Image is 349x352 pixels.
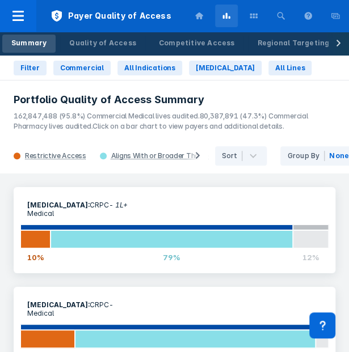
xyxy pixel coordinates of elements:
[14,112,308,130] span: 80,387,891 (47.3%) Commercial Pharmacy lives audited.
[275,63,305,72] span: All Lines
[27,309,322,317] p: Medical
[69,38,136,48] div: Quality of Access
[268,61,312,75] button: All Lines
[11,38,47,48] div: Summary
[51,248,293,266] div: 79%
[287,151,325,161] div: Group By
[27,209,322,218] p: Medical
[14,93,335,107] h3: Portfolio Quality of Access Summary
[20,248,51,266] div: 10%
[222,151,243,161] div: Sort
[117,61,182,75] button: All Indications
[27,300,90,309] b: [MEDICAL_DATA] :
[329,151,349,161] div: None
[257,38,329,48] div: Regional Targeting
[92,122,284,130] span: Click on a bar chart to view payers and additional details.
[20,294,329,324] section: CRPC
[109,201,128,209] i: - 1L+
[14,187,335,273] a: [MEDICAL_DATA]:CRPC- 1L+Medical10%79%12%
[27,201,90,209] b: [MEDICAL_DATA] :
[53,61,111,75] button: Commercial
[25,151,86,160] div: Restrictive Access
[60,35,145,53] a: Quality of Access
[2,35,56,53] a: Summary
[111,151,222,160] div: Aligns With or Broader Than Label
[109,300,113,309] i: -
[124,63,175,72] span: All Indications
[20,63,40,72] span: Filter
[60,63,104,72] span: Commercial
[14,61,47,75] button: Filter
[150,35,244,53] a: Competitive Access
[189,61,262,75] button: [MEDICAL_DATA]
[14,112,199,120] span: 162,847,488 (95.8%) Commercial Medical lives audited.
[285,145,342,167] button: Export
[309,312,335,338] div: Contact Support
[248,35,338,53] a: Regional Targeting
[20,194,329,224] section: CRPC
[293,248,329,266] div: 12%
[196,63,255,72] span: [MEDICAL_DATA]
[159,38,235,48] div: Competitive Access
